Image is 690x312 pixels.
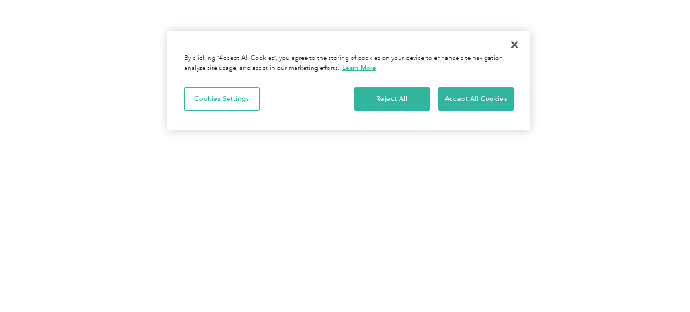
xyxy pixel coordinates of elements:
div: By clicking “Accept All Cookies”, you agree to the storing of cookies on your device to enhance s... [184,54,514,73]
button: Reject All [354,87,430,111]
div: Privacy [167,31,530,130]
a: More information about your privacy, opens in a new tab [342,64,376,72]
button: Cookies Settings [184,87,260,111]
button: Close [502,32,527,57]
div: Cookie banner [167,31,530,130]
button: Accept All Cookies [438,87,514,111]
